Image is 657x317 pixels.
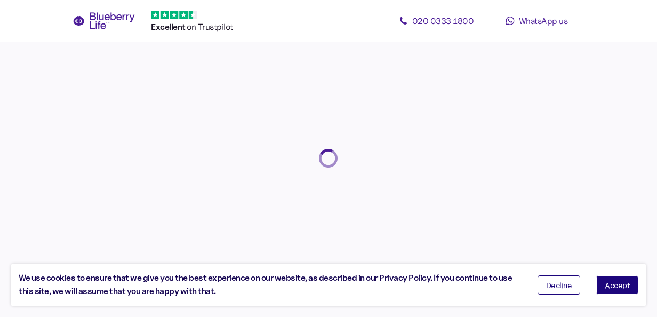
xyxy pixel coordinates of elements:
a: 020 0333 1800 [388,10,484,31]
span: Excellent ️ [151,22,187,32]
div: We use cookies to ensure that we give you the best experience on our website, as described in our... [19,272,522,298]
a: WhatsApp us [488,10,584,31]
span: WhatsApp us [519,15,568,26]
span: 020 0333 1800 [412,15,474,26]
button: Accept cookies [596,275,638,295]
span: on Trustpilot [187,21,233,32]
button: Decline cookies [538,275,581,295]
span: Decline [546,281,572,289]
span: Accept [605,281,630,289]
